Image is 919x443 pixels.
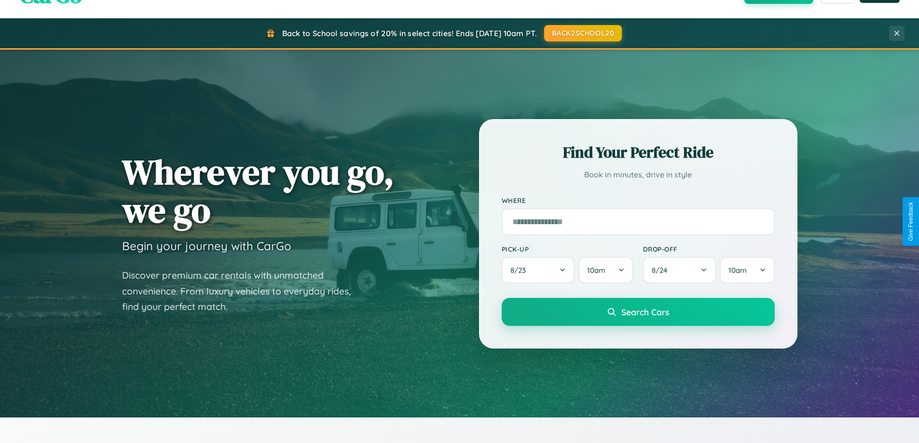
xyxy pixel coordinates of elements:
span: 8 / 24 [652,266,672,275]
button: Search Cars [502,298,775,326]
span: Back to School savings of 20% in select cities! Ends [DATE] 10am PT. [282,28,537,38]
div: Give Feedback [907,202,914,241]
button: 8/24 [643,257,716,283]
label: Drop-off [643,245,775,253]
button: 10am [578,257,633,283]
h1: Wherever you go, we go [122,153,394,229]
span: 8 / 23 [510,266,531,275]
span: 10am [728,266,747,275]
button: BACK2SCHOOL20 [544,25,622,41]
label: Pick-up [502,245,633,253]
h2: Find Your Perfect Ride [502,142,775,163]
label: Where [502,196,775,204]
h3: Begin your journey with CarGo [122,239,291,253]
p: Book in minutes, drive in style [502,168,775,182]
span: 10am [587,266,605,275]
span: Search Cars [621,307,669,317]
button: 10am [720,257,774,283]
button: 8/23 [502,257,575,283]
p: Discover premium car rentals with unmatched convenience. From luxury vehicles to everyday rides, ... [122,268,363,315]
